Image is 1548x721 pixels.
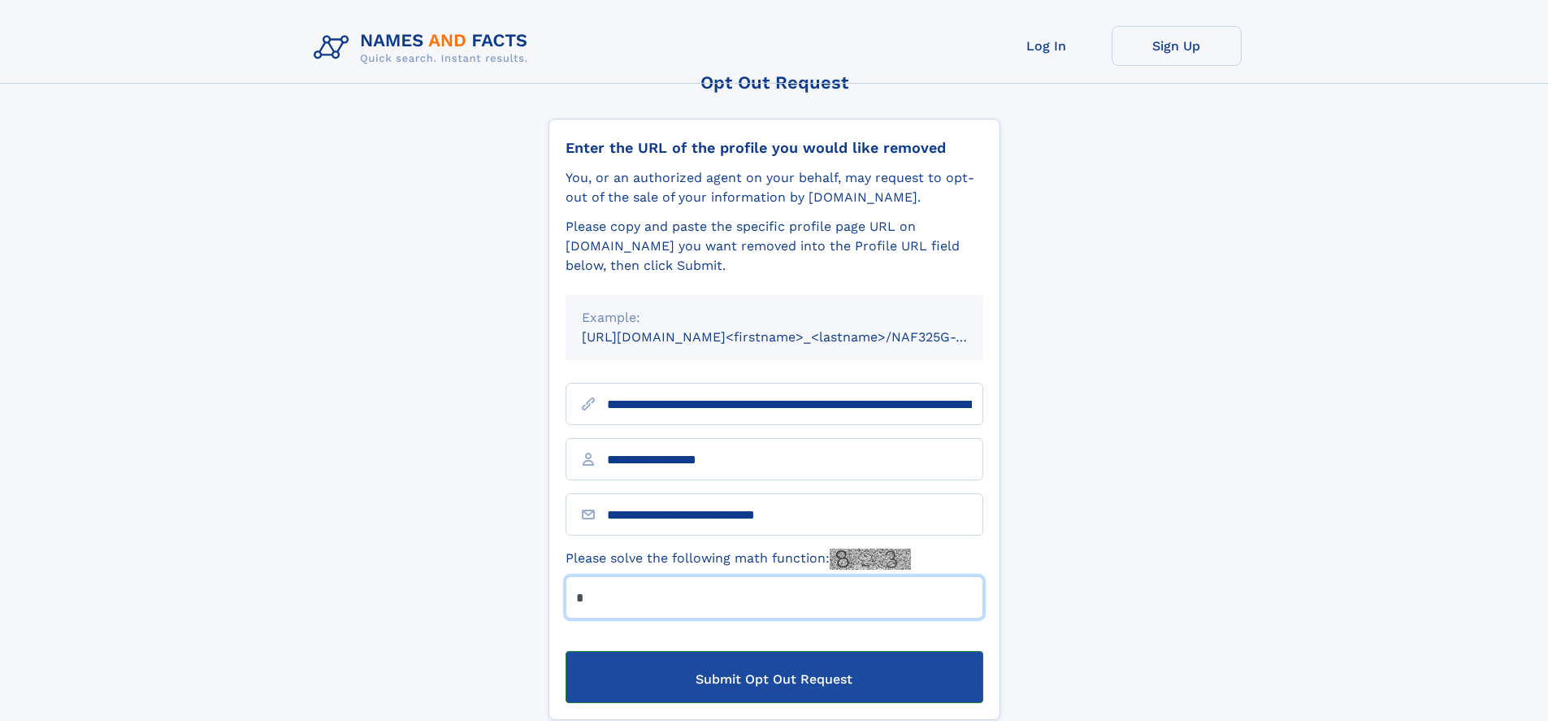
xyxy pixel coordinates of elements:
div: Example: [582,308,967,328]
a: Log In [982,26,1112,66]
small: [URL][DOMAIN_NAME]<firstname>_<lastname>/NAF325G-xxxxxxxx [582,329,1014,345]
a: Sign Up [1112,26,1242,66]
div: Please copy and paste the specific profile page URL on [DOMAIN_NAME] you want removed into the Pr... [566,217,983,276]
img: Logo Names and Facts [307,26,541,70]
label: Please solve the following math function: [566,549,911,570]
div: You, or an authorized agent on your behalf, may request to opt-out of the sale of your informatio... [566,168,983,207]
div: Enter the URL of the profile you would like removed [566,139,983,157]
button: Submit Opt Out Request [566,651,983,703]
